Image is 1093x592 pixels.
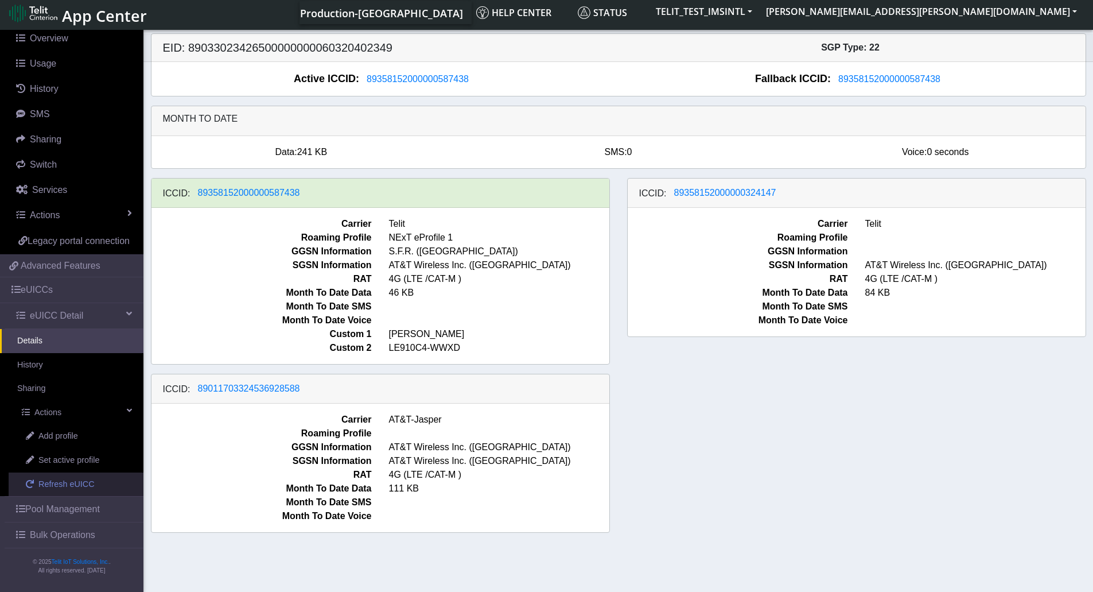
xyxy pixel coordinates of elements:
a: Add profile [9,424,143,448]
span: Carrier [143,413,380,427]
button: 89358152000000324147 [667,185,784,200]
span: Set active profile [38,454,99,467]
img: status.svg [578,6,590,19]
span: Carrier [619,217,857,231]
span: Bulk Operations [30,528,95,542]
span: Status [578,6,627,19]
span: Help center [476,6,551,19]
a: Status [573,1,649,24]
span: Month To Date SMS [143,300,380,314]
span: SMS: [604,147,627,157]
button: 89358152000000587438 [190,185,308,200]
span: Production-[GEOGRAPHIC_DATA] [300,6,463,20]
span: SGSN Information [143,258,380,272]
span: Month To Date Voice [143,314,380,327]
span: Month To Date Voice [619,314,857,327]
span: Legacy portal connection [28,236,130,246]
span: RAT [143,272,380,286]
span: S.F.R. ([GEOGRAPHIC_DATA]) [380,245,618,258]
span: Month To Date SMS [619,300,857,314]
span: Overview [30,33,68,43]
span: 111 KB [380,482,618,496]
span: Data: [275,147,297,157]
span: App Center [62,5,147,26]
h5: EID: 89033023426500000000060320402349 [154,41,619,55]
span: GGSN Information [143,440,380,454]
a: Actions [5,401,143,425]
a: Bulk Operations [5,523,143,548]
span: Voice: [902,147,927,157]
a: Usage [5,51,143,76]
span: AT&T Wireless Inc. ([GEOGRAPHIC_DATA]) [380,454,618,468]
span: Usage [30,59,56,68]
span: 4G (LTE /CAT-M ) [380,272,618,286]
span: Month To Date SMS [143,496,380,509]
button: [PERSON_NAME][EMAIL_ADDRESS][PERSON_NAME][DOMAIN_NAME] [759,1,1084,22]
span: Roaming Profile [143,231,380,245]
span: Active ICCID: [294,71,359,87]
span: Month To Date Data [619,286,857,300]
span: AT&T Wireless Inc. ([GEOGRAPHIC_DATA]) [380,258,618,272]
a: Sharing [5,127,143,152]
span: 4G (LTE /CAT-M ) [380,468,618,482]
a: Actions [5,203,143,228]
span: Custom 2 [143,341,380,355]
span: SGSN Information [143,454,380,468]
span: SGSN Information [619,258,857,272]
span: GGSN Information [619,245,857,258]
button: 89358152000000587438 [831,72,948,87]
button: 89358152000000587438 [359,72,476,87]
span: SMS [30,109,50,119]
span: Switch [30,160,57,169]
button: TELIT_TEST_IMSINTL [649,1,759,22]
img: logo-telit-cinterion-gw-new.png [9,4,57,22]
span: 89011703324536928588 [198,384,300,393]
span: RAT [619,272,857,286]
span: Month To Date Data [143,482,380,496]
span: LE910C4-WWXD [380,341,618,355]
button: 89011703324536928588 [190,381,308,396]
span: Refresh eUICC [38,478,95,491]
span: Services [32,185,67,195]
span: Month To Date Data [143,286,380,300]
a: Help center [472,1,573,24]
span: eUICC Detail [30,309,83,323]
span: 89358152000000324147 [674,188,776,198]
span: History [30,84,59,94]
h6: ICCID: [639,188,667,199]
span: Advanced Features [21,259,100,273]
span: NExT eProfile 1 [380,231,618,245]
img: knowledge.svg [476,6,489,19]
span: GGSN Information [143,245,380,258]
span: 0 [627,147,632,157]
a: SMS [5,102,143,127]
a: Telit IoT Solutions, Inc. [52,559,109,565]
h6: ICCID: [163,384,190,394]
span: Custom 1 [143,327,380,341]
span: Carrier [143,217,380,231]
span: Month To Date Voice [143,509,380,523]
h6: ICCID: [163,188,190,199]
a: Your current platform instance [299,1,462,24]
a: Switch [5,152,143,177]
span: Telit [380,217,618,231]
span: 0 seconds [927,147,968,157]
a: App Center [9,1,145,25]
span: 89358152000000587438 [198,188,300,198]
span: Add profile [38,430,78,443]
span: 241 KB [297,147,327,157]
span: AT&T-Jasper [380,413,618,427]
span: 89358152000000587438 [367,74,469,84]
span: Fallback ICCID: [755,71,831,87]
span: 89358152000000587438 [838,74,940,84]
span: RAT [143,468,380,482]
a: Set active profile [9,448,143,473]
span: Actions [30,210,60,220]
span: SGP Type: 22 [821,42,880,52]
a: eUICC Detail [5,303,143,328]
a: Pool Management [5,497,143,522]
span: Actions [34,407,61,419]
h6: Month to date [163,113,1074,124]
span: Roaming Profile [619,231,857,245]
span: AT&T Wireless Inc. ([GEOGRAPHIC_DATA]) [380,440,618,454]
